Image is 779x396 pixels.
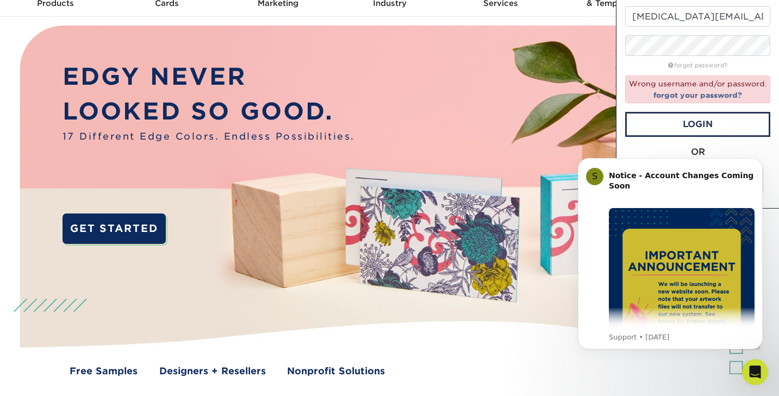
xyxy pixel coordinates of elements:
div: Wrong username and/or password. [625,76,770,103]
iframe: Intercom notifications message [562,142,779,367]
a: Designers + Resellers [159,364,266,378]
p: EDGY NEVER [63,59,355,94]
a: forgot your password? [653,91,742,99]
a: Login [625,112,770,137]
span: 17 Different Edge Colors. Endless Possibilities. [63,129,355,143]
input: Email [625,6,770,27]
a: forgot password? [668,62,727,69]
a: GET STARTED [63,213,166,244]
a: Nonprofit Solutions [287,364,385,378]
iframe: Google Customer Reviews [3,363,92,392]
p: LOOKED SO GOOD. [63,94,355,129]
iframe: Intercom live chat [742,359,768,385]
a: Free Samples [70,364,138,378]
